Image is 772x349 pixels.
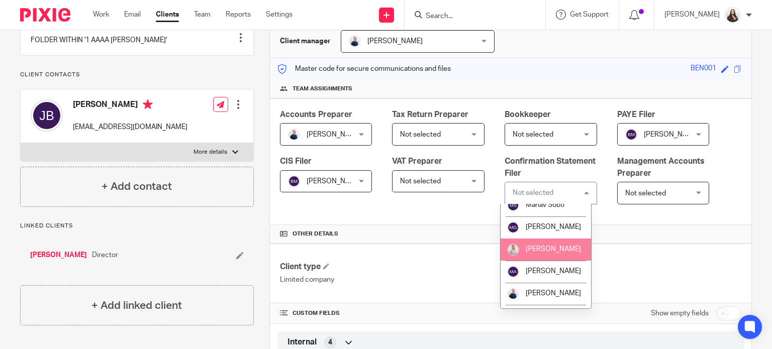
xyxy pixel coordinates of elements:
[507,221,519,234] img: svg%3E
[526,268,581,275] span: [PERSON_NAME]
[725,7,741,23] img: 2022.jpg
[280,157,312,165] span: CIS Filer
[143,99,153,109] i: Primary
[507,288,519,300] img: MC_T&CO-3.jpg
[400,178,441,185] span: Not selected
[156,10,179,20] a: Clients
[194,148,227,156] p: More details
[513,131,553,138] span: Not selected
[425,12,515,21] input: Search
[288,175,300,187] img: svg%3E
[280,36,331,46] h3: Client manager
[505,110,551,119] span: Bookkeeper
[287,337,317,347] span: Internal
[507,199,519,211] img: svg%3E
[625,190,666,197] span: Not selected
[328,337,332,347] span: 4
[266,10,293,20] a: Settings
[280,262,511,272] h4: Client type
[91,298,182,313] h4: + Add linked client
[280,275,511,285] p: Limited company
[277,64,451,74] p: Master code for secure communications and files
[92,250,118,260] span: Director
[507,244,519,256] img: MC_T&CO_Headshots-25.jpg
[400,131,441,138] span: Not selected
[392,157,442,165] span: VAT Preparer
[651,308,709,318] label: Show empty fields
[280,110,352,119] span: Accounts Preparer
[307,178,362,185] span: [PERSON_NAME]
[293,85,352,93] span: Team assignments
[194,10,211,20] a: Team
[73,122,187,132] p: [EMAIL_ADDRESS][DOMAIN_NAME]
[280,309,511,317] h4: CUSTOM FIELDS
[392,110,468,119] span: Tax Return Preparer
[288,129,300,141] img: MC_T&CO-3.jpg
[507,266,519,278] img: svg%3E
[20,8,70,22] img: Pixie
[526,201,564,208] span: Manav Sobti
[505,157,596,177] span: Confirmation Statement Filer
[526,223,581,230] span: [PERSON_NAME]
[20,222,254,230] p: Linked clients
[293,230,338,238] span: Other details
[226,10,251,20] a: Reports
[617,157,705,177] span: Management Accounts Preparer
[102,179,172,194] h4: + Add contact
[570,11,609,18] span: Get Support
[644,131,699,138] span: [PERSON_NAME]
[30,250,87,260] a: [PERSON_NAME]
[511,262,741,272] h4: Address
[526,290,581,297] span: [PERSON_NAME]
[625,129,637,141] img: svg%3E
[20,71,254,79] p: Client contacts
[691,63,716,75] div: BEN001
[93,10,109,20] a: Work
[307,131,362,138] span: [PERSON_NAME]
[349,35,361,47] img: MC_T&CO-3.jpg
[73,99,187,112] h4: [PERSON_NAME]
[617,110,655,119] span: PAYE Filer
[124,10,141,20] a: Email
[31,99,63,132] img: svg%3E
[513,189,553,196] div: Not selected
[367,38,423,45] span: [PERSON_NAME]
[664,10,720,20] p: [PERSON_NAME]
[526,246,581,253] span: [PERSON_NAME]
